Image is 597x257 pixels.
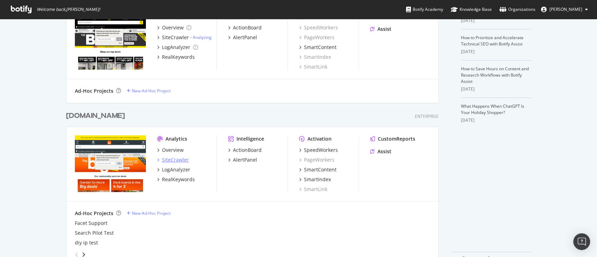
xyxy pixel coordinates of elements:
div: Assist [377,26,391,33]
div: SmartContent [304,44,336,51]
a: PageWorkers [299,156,334,163]
div: Ad-Hoc Projects [75,210,113,217]
div: LogAnalyzer [162,44,190,51]
a: diy ip test [75,239,98,246]
a: Assist [370,148,391,155]
a: Assist [370,26,391,33]
div: SmartContent [304,166,336,173]
a: Overview [157,24,191,31]
div: Ad-Hoc Projects [75,87,113,94]
a: LogAnalyzer [157,44,198,51]
a: How to Save Hours on Content and Research Workflows with Botify Assist [461,66,529,84]
a: What Happens When ChatGPT Is Your Holiday Shopper? [461,103,524,115]
div: SpeedWorkers [304,147,338,154]
a: ActionBoard [228,24,262,31]
a: SpeedWorkers [299,147,338,154]
a: SiteCrawler- Analyzing [157,34,212,41]
div: Botify Academy [406,6,443,13]
a: SmartLink [299,63,327,70]
a: SiteCrawler [157,156,189,163]
div: [DOMAIN_NAME] [66,111,125,121]
a: PageWorkers [299,34,334,41]
a: New Ad-Hoc Project [127,210,171,216]
div: [DATE] [461,17,531,24]
div: - [190,34,212,40]
div: ActionBoard [233,147,262,154]
div: Overview [162,24,184,31]
a: ActionBoard [228,147,262,154]
div: SiteCrawler [162,34,189,41]
a: AlertPanel [228,34,257,41]
a: AlertPanel [228,156,257,163]
a: New Ad-Hoc Project [127,88,171,94]
div: ActionBoard [233,24,262,31]
a: RealKeywords [157,176,195,183]
a: LogAnalyzer [157,166,190,173]
div: Overview [162,147,184,154]
div: SmartIndex [304,176,331,183]
img: www.diy.com [75,135,146,192]
a: How to Prioritize and Accelerate Technical SEO with Botify Assist [461,35,524,47]
div: [DATE] [461,117,531,123]
div: AlertPanel [233,156,257,163]
div: [DATE] [461,86,531,92]
div: RealKeywords [162,176,195,183]
a: SmartIndex [299,176,331,183]
a: CustomReports [370,135,415,142]
button: [PERSON_NAME] [535,4,594,15]
div: CustomReports [378,135,415,142]
div: Enterprise [415,113,439,119]
a: SmartLink [299,186,327,193]
div: New Ad-Hoc Project [132,210,171,216]
div: Organizations [499,6,535,13]
div: Intelligence [236,135,264,142]
img: www.trade-point.co.uk [75,13,146,70]
a: SmartIndex [299,53,331,60]
a: SmartContent [299,44,336,51]
div: [DATE] [461,49,531,55]
div: Knowledge Base [451,6,492,13]
span: Welcome back, [PERSON_NAME] ! [37,7,100,12]
div: Activation [307,135,332,142]
a: RealKeywords [157,53,195,60]
div: Open Intercom Messenger [573,233,590,250]
div: AlertPanel [233,34,257,41]
a: SpeedWorkers [299,24,338,31]
div: SiteCrawler [162,156,189,163]
div: RealKeywords [162,53,195,60]
div: LogAnalyzer [162,166,190,173]
a: SmartContent [299,166,336,173]
a: Search Pilot Test [75,229,114,236]
a: Facet Support [75,220,107,227]
span: Philippa Haile [549,6,582,12]
div: Analytics [165,135,187,142]
a: Overview [157,147,184,154]
a: [DOMAIN_NAME] [66,111,128,121]
div: Assist [377,148,391,155]
div: New Ad-Hoc Project [132,88,171,94]
a: Analyzing [193,34,212,40]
